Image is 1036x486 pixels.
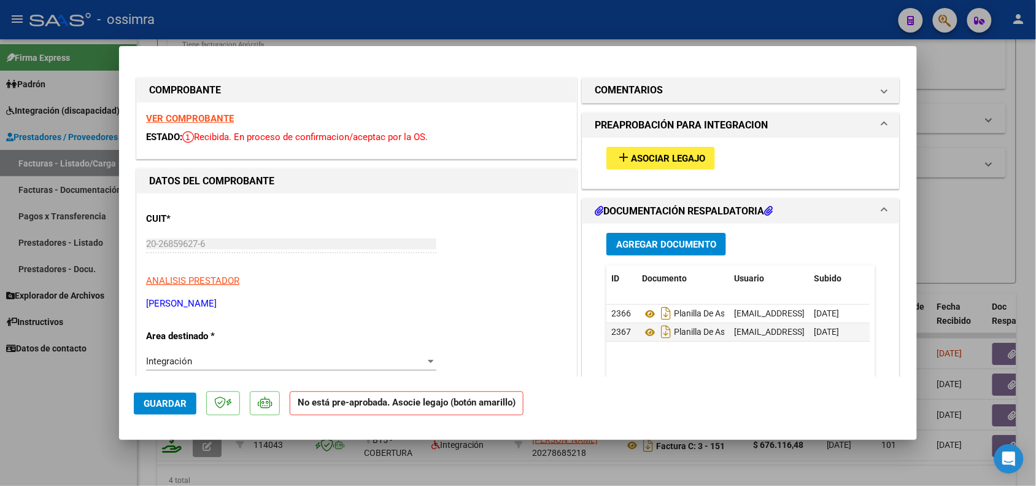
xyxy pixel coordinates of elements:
span: ESTADO: [146,131,182,143]
span: Agregar Documento [616,239,716,250]
a: VER COMPROBANTE [146,113,234,124]
i: Descargar documento [658,322,674,342]
span: Integración [146,356,192,367]
span: ID [611,273,619,283]
p: [PERSON_NAME] [146,297,567,311]
p: CUIT [146,212,273,226]
strong: No está pre-aprobada. Asocie legajo (botón amarillo) [290,391,524,415]
span: [DATE] [814,327,839,337]
span: [EMAIL_ADDRESS][DOMAIN_NAME] - [PERSON_NAME] [734,327,942,337]
p: Area destinado * [146,329,273,343]
span: ANALISIS PRESTADOR [146,275,239,286]
strong: DATOS DEL COMPROBANTE [149,175,274,187]
span: Planilla De Asistencia_3 [642,327,763,337]
mat-expansion-panel-header: DOCUMENTACIÓN RESPALDATORIA [582,199,899,224]
span: Guardar [144,398,187,409]
span: 2366 [611,308,631,318]
span: Planilla De Asistencia_2 [642,309,763,319]
h1: PREAPROBACIÓN PARA INTEGRACION [595,118,768,133]
span: Subido [814,273,841,283]
span: Recibida. En proceso de confirmacion/aceptac por la OS. [182,131,428,143]
span: Documento [642,273,687,283]
strong: COMPROBANTE [149,84,221,96]
div: PREAPROBACIÓN PARA INTEGRACION [582,138,899,189]
datatable-header-cell: Subido [809,265,870,292]
mat-expansion-panel-header: PREAPROBACIÓN PARA INTEGRACION [582,113,899,138]
datatable-header-cell: ID [606,265,637,292]
datatable-header-cell: Documento [637,265,729,292]
i: Descargar documento [658,304,674,323]
datatable-header-cell: Usuario [729,265,809,292]
h1: DOCUMENTACIÓN RESPALDATORIA [595,204,773,219]
span: Usuario [734,273,764,283]
div: DOCUMENTACIÓN RESPALDATORIA [582,224,899,479]
h1: COMENTARIOS [595,83,663,98]
button: Agregar Documento [606,233,726,256]
mat-expansion-panel-header: COMENTARIOS [582,78,899,103]
mat-icon: add [616,150,631,165]
div: Open Intercom Messenger [994,444,1024,474]
span: [DATE] [814,308,839,318]
span: 2367 [611,327,631,337]
span: [EMAIL_ADDRESS][DOMAIN_NAME] - [PERSON_NAME] [734,308,942,318]
button: Guardar [134,393,196,415]
button: Asociar Legajo [606,147,715,170]
span: Asociar Legajo [631,153,705,164]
